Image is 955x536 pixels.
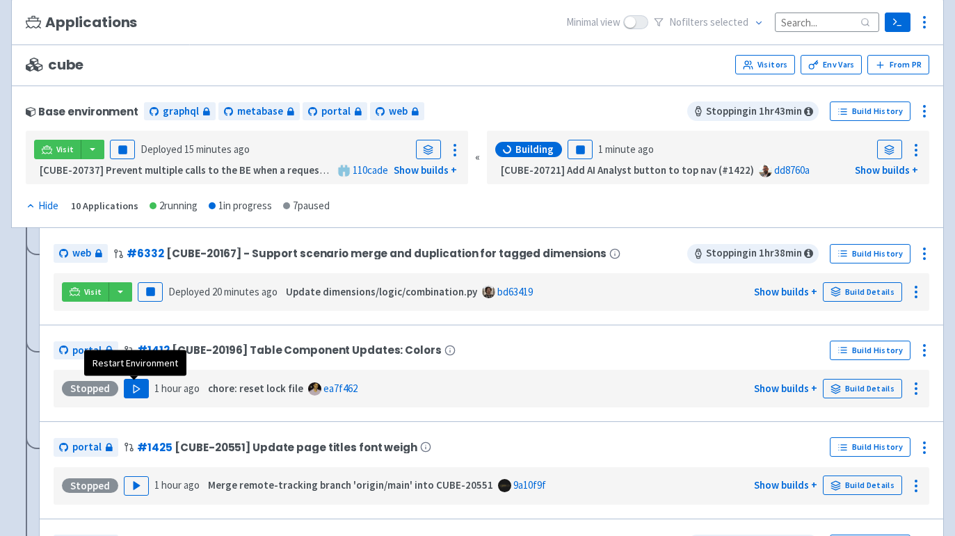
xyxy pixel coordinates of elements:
[566,15,620,31] span: Minimal view
[687,101,819,121] span: Stopping in 1 hr 43 min
[389,104,408,120] span: web
[775,13,879,31] input: Search...
[34,140,81,159] a: Visit
[138,282,163,302] button: Pause
[754,382,817,395] a: Show builds +
[184,143,250,156] time: 15 minutes ago
[212,285,278,298] time: 20 minutes ago
[54,244,108,263] a: web
[26,198,60,214] button: Hide
[513,478,546,492] a: 9a10f9f
[710,15,748,29] span: selected
[323,382,358,395] a: ea7f462
[163,104,199,120] span: graphql
[501,163,754,177] strong: [CUBE-20721] Add AI Analyst button to top nav (#1422)
[735,55,795,74] a: Visitors
[175,441,417,453] span: [CUBE-20551] Update page titles font weigh
[867,55,929,74] button: From PR
[687,244,819,263] span: Stopping in 1 hr 38 min
[154,478,200,492] time: 1 hour ago
[303,102,367,121] a: portal
[137,440,172,455] a: #1425
[124,476,149,496] button: Play
[754,285,817,298] a: Show builds +
[830,437,910,457] a: Build History
[54,341,118,360] a: portal
[475,131,480,184] div: «
[26,15,137,31] h3: Applications
[110,140,135,159] button: Pause
[754,478,817,492] a: Show builds +
[26,106,138,117] div: Base environment
[72,343,102,359] span: portal
[150,198,198,214] div: 2 running
[283,198,330,214] div: 7 paused
[26,198,58,214] div: Hide
[598,143,654,156] time: 1 minute ago
[154,382,200,395] time: 1 hour ago
[218,102,300,121] a: metabase
[237,104,283,120] span: metabase
[515,143,554,156] span: Building
[71,198,138,214] div: 10 Applications
[166,247,607,259] span: [CUBE-20167] - Support scenario merge and duplication for tagged dimensions
[62,381,118,396] div: Stopped
[321,104,351,120] span: portal
[62,282,109,302] a: Visit
[208,478,493,492] strong: Merge remote-tracking branch 'origin/main' into CUBE-20551
[172,344,441,356] span: [CUBE-20196] Table Component Updates: Colors
[353,163,388,177] a: 110cade
[208,382,303,395] strong: chore: reset lock file
[168,285,278,298] span: Deployed
[72,245,91,261] span: web
[286,285,477,298] strong: Update dimensions/logic/combination.py
[568,140,593,159] button: Pause
[72,439,102,455] span: portal
[497,285,533,298] a: bd63419
[669,15,748,31] span: No filter s
[40,163,447,177] strong: [CUBE-20737] Prevent multiple calls to the BE when a request is already in flight (#1414)
[885,13,910,32] a: Terminal
[830,341,910,360] a: Build History
[394,163,457,177] a: Show builds +
[56,144,74,155] span: Visit
[144,102,216,121] a: graphql
[62,478,118,494] div: Stopped
[370,102,424,121] a: web
[855,163,918,177] a: Show builds +
[127,246,163,261] a: #6332
[830,244,910,263] a: Build History
[26,57,83,73] span: cube
[141,143,250,156] span: Deployed
[823,282,902,302] a: Build Details
[84,286,102,298] span: Visit
[774,163,810,177] a: dd8760a
[830,101,910,121] a: Build History
[801,55,862,74] a: Env Vars
[137,343,169,357] a: #1412
[823,476,902,495] a: Build Details
[124,379,149,398] button: Play
[823,379,902,398] a: Build Details
[209,198,272,214] div: 1 in progress
[54,438,118,457] a: portal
